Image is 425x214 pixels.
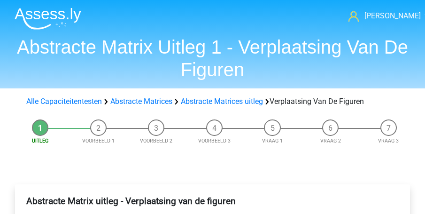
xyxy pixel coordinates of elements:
[320,138,341,144] a: Vraag 2
[82,138,115,144] a: Voorbeeld 1
[364,11,421,20] span: [PERSON_NAME]
[140,138,172,144] a: Voorbeeld 2
[110,97,172,106] a: Abstracte Matrices
[348,10,418,22] a: [PERSON_NAME]
[23,96,402,107] div: Verplaatsing Van De Figuren
[378,138,399,144] a: Vraag 3
[198,138,231,144] a: Voorbeeld 3
[181,97,263,106] a: Abstracte Matrices uitleg
[26,196,236,206] b: Abstracte Matrix uitleg - Verplaatsing van de figuren
[26,97,102,106] a: Alle Capaciteitentesten
[262,138,283,144] a: Vraag 1
[15,8,81,30] img: Assessly
[32,138,48,144] a: Uitleg
[7,36,418,81] h1: Abstracte Matrix Uitleg 1 - Verplaatsing Van De Figuren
